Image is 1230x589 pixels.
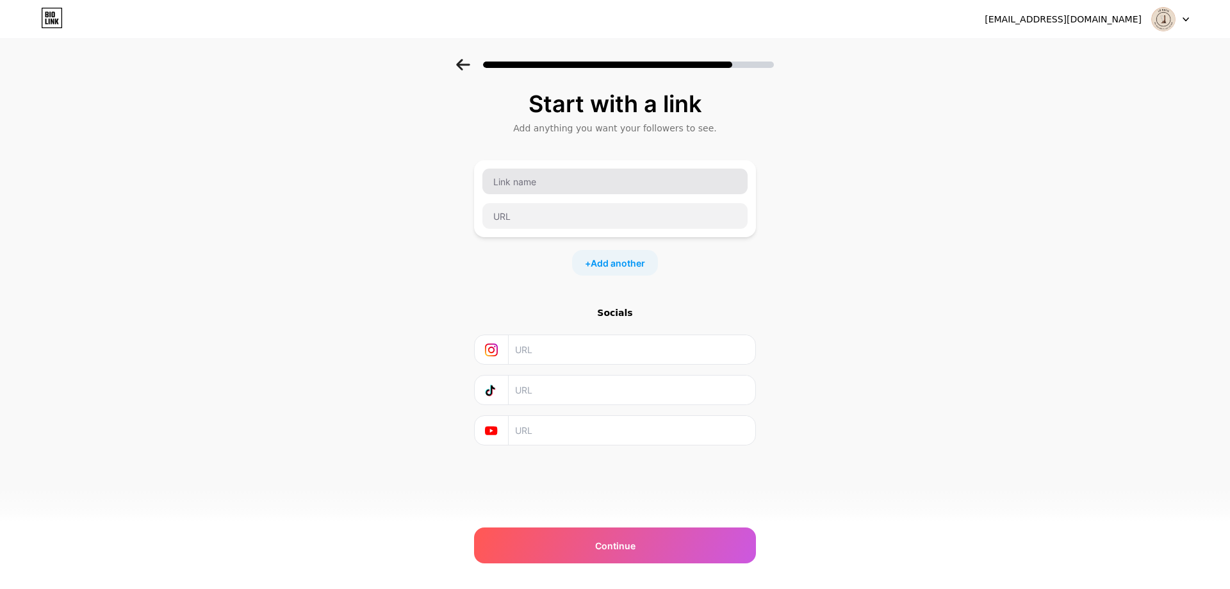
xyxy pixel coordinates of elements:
input: URL [515,416,748,445]
span: Add another [591,256,645,270]
div: + [572,250,658,276]
div: Socials [474,306,756,319]
img: Nguyen VO TRAN [1151,7,1176,31]
input: URL [515,335,748,364]
input: URL [515,376,748,404]
input: Link name [482,169,748,194]
div: Add anything you want your followers to see. [480,122,750,135]
input: URL [482,203,748,229]
div: Start with a link [480,91,750,117]
div: [EMAIL_ADDRESS][DOMAIN_NAME] [985,13,1142,26]
span: Continue [595,539,635,552]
